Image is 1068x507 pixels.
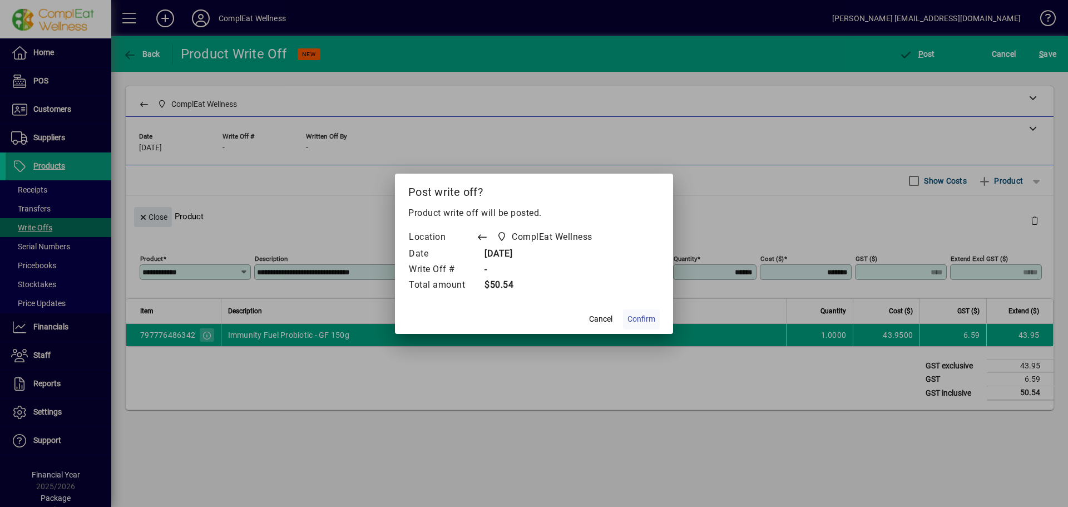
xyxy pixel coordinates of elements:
[623,309,660,329] button: Confirm
[512,230,592,244] span: ComplEat Wellness
[408,247,476,262] td: Date
[476,278,614,293] td: $50.54
[408,262,476,278] td: Write Off #
[476,247,614,262] td: [DATE]
[583,309,619,329] button: Cancel
[408,229,476,247] td: Location
[408,206,660,220] p: Product write off will be posted.
[395,174,673,206] h2: Post write off?
[476,262,614,278] td: -
[408,278,476,293] td: Total amount
[589,313,612,325] span: Cancel
[493,229,597,245] span: ComplEat Wellness
[627,313,655,325] span: Confirm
